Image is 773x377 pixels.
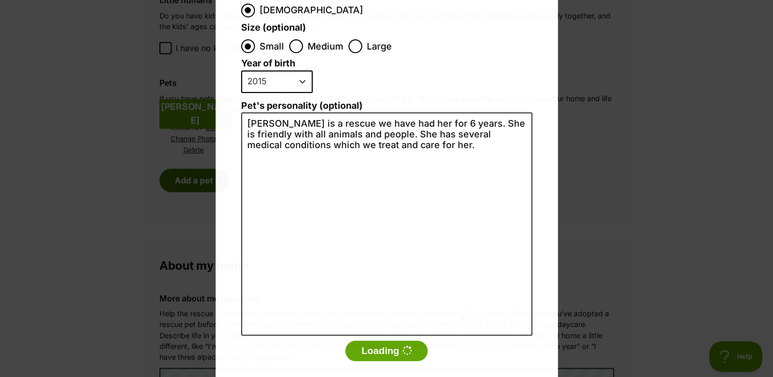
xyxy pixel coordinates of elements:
label: Year of birth [241,58,295,69]
span: Large [367,39,392,53]
span: Small [260,39,284,53]
span: [DEMOGRAPHIC_DATA] [260,4,363,17]
label: Size (optional) [241,22,306,33]
label: Pet's personality (optional) [241,101,532,111]
span: Medium [308,39,343,53]
button: Loading [345,341,427,361]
